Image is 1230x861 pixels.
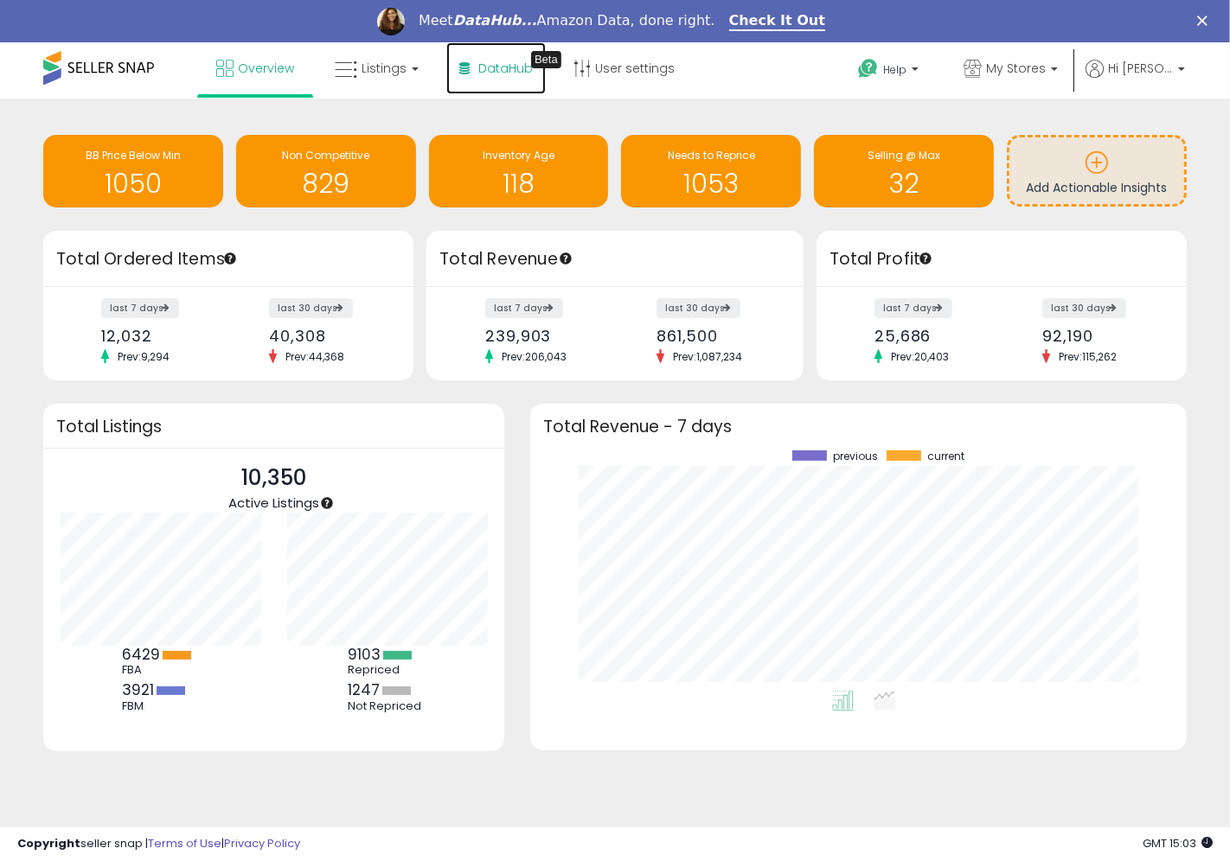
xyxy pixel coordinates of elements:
div: 239,903 [485,327,602,345]
span: Prev: 115,262 [1050,349,1125,364]
a: Selling @ Max 32 [814,135,994,207]
p: 10,350 [228,462,319,494]
span: Selling @ Max [868,148,940,163]
h1: 1053 [630,169,792,198]
h3: Total Profit [830,247,1174,271]
span: Prev: 9,294 [109,349,178,364]
label: last 30 days [1042,298,1126,318]
span: Overview [238,60,294,77]
span: BB Price Below Min [86,148,181,163]
b: 6429 [122,644,160,665]
div: 861,500 [657,327,773,345]
i: Get Help [857,58,879,80]
h3: Total Ordered Items [56,247,400,271]
span: Prev: 20,403 [882,349,958,364]
label: last 30 days [657,298,740,318]
div: Repriced [348,663,426,677]
span: Hi [PERSON_NAME] [1108,60,1173,77]
a: Privacy Policy [224,835,300,851]
h1: 32 [823,169,985,198]
div: FBM [122,699,200,713]
h1: 1050 [52,169,215,198]
div: 92,190 [1042,327,1156,345]
div: 25,686 [874,327,989,345]
a: User settings [561,42,688,94]
span: 2025-09-11 15:03 GMT [1143,835,1213,851]
a: Listings [322,42,432,94]
span: Prev: 1,087,234 [664,349,751,364]
span: previous [833,450,878,462]
div: Not Repriced [348,699,426,713]
a: Hi [PERSON_NAME] [1086,60,1185,99]
h1: 829 [245,169,407,198]
h3: Total Revenue - 7 days [543,420,1174,433]
div: Close [1197,16,1214,26]
img: Profile image for Georgie [377,8,405,35]
h1: 118 [438,169,600,198]
b: 1247 [348,679,380,700]
a: Non Competitive 829 [236,135,416,207]
label: last 30 days [269,298,353,318]
label: last 7 days [874,298,952,318]
strong: Copyright [17,835,80,851]
h3: Total Revenue [439,247,791,271]
a: Overview [203,42,307,94]
div: Tooltip anchor [319,495,335,511]
a: BB Price Below Min 1050 [43,135,223,207]
span: Inventory Age [483,148,554,163]
div: seller snap | | [17,836,300,852]
a: Help [844,45,936,99]
span: Prev: 44,368 [277,349,353,364]
span: Active Listings [228,494,319,512]
h3: Total Listings [56,420,491,433]
span: Non Competitive [282,148,369,163]
label: last 7 days [101,298,179,318]
a: Add Actionable Insights [1009,137,1184,204]
b: 9103 [348,644,381,665]
div: Tooltip anchor [222,251,238,266]
span: Help [883,62,906,77]
span: Needs to Reprice [668,148,755,163]
a: Terms of Use [148,835,221,851]
div: Meet Amazon Data, done right. [419,12,715,29]
span: Prev: 206,043 [493,349,575,364]
label: last 7 days [485,298,563,318]
span: current [927,450,964,462]
span: Listings [362,60,407,77]
b: 3921 [122,679,154,700]
a: Inventory Age 118 [429,135,609,207]
a: DataHub [446,42,546,94]
span: Add Actionable Insights [1027,179,1168,196]
span: My Stores [986,60,1046,77]
div: Tooltip anchor [531,51,561,68]
span: DataHub [478,60,533,77]
div: Tooltip anchor [918,251,933,266]
div: Tooltip anchor [558,251,573,266]
div: 40,308 [269,327,383,345]
a: My Stores [951,42,1071,99]
div: FBA [122,663,200,677]
div: 12,032 [101,327,215,345]
a: Needs to Reprice 1053 [621,135,801,207]
i: DataHub... [453,12,537,29]
a: Check It Out [729,12,826,31]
